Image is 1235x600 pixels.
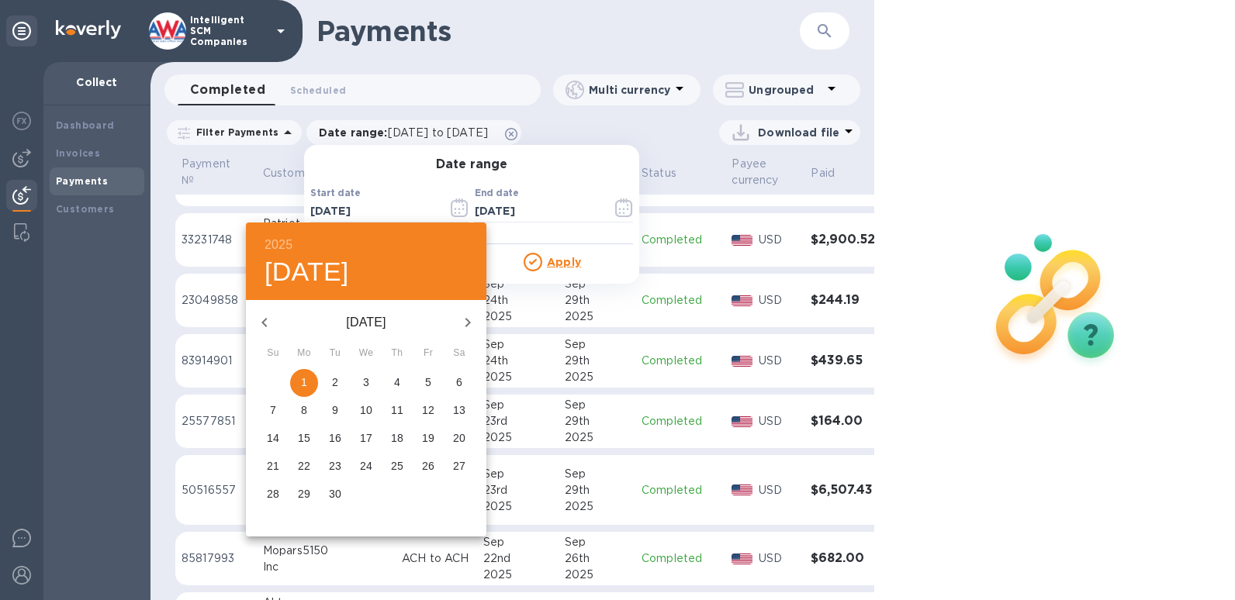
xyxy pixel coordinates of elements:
button: 17 [352,425,380,453]
p: 2 [332,374,338,390]
button: 9 [321,397,349,425]
button: 10 [352,397,380,425]
span: Th [383,346,411,361]
p: 5 [425,374,431,390]
p: 4 [394,374,400,390]
button: 2 [321,369,349,397]
button: 20 [445,425,473,453]
button: 24 [352,453,380,481]
p: [DATE] [283,313,449,332]
button: 4 [383,369,411,397]
p: 13 [453,402,465,418]
button: 11 [383,397,411,425]
button: 29 [290,481,318,509]
button: 8 [290,397,318,425]
p: 10 [360,402,372,418]
p: 19 [422,430,434,446]
button: 19 [414,425,442,453]
p: 29 [298,486,310,502]
p: 3 [363,374,369,390]
span: Sa [445,346,473,361]
button: 15 [290,425,318,453]
p: 15 [298,430,310,446]
p: 16 [329,430,341,446]
button: 7 [259,397,287,425]
p: 25 [391,458,403,474]
p: 26 [422,458,434,474]
p: 7 [270,402,276,418]
span: Fr [414,346,442,361]
button: 16 [321,425,349,453]
p: 1 [301,374,307,390]
button: 28 [259,481,287,509]
span: Tu [321,346,349,361]
button: 2025 [265,234,292,256]
button: 23 [321,453,349,481]
p: 8 [301,402,307,418]
button: 22 [290,453,318,481]
p: 14 [267,430,279,446]
button: 5 [414,369,442,397]
p: 22 [298,458,310,474]
p: 23 [329,458,341,474]
p: 27 [453,458,465,474]
button: 13 [445,397,473,425]
button: 30 [321,481,349,509]
button: 1 [290,369,318,397]
button: 21 [259,453,287,481]
p: 24 [360,458,372,474]
p: 21 [267,458,279,474]
p: 28 [267,486,279,502]
button: 26 [414,453,442,481]
button: 12 [414,397,442,425]
p: 9 [332,402,338,418]
button: 18 [383,425,411,453]
button: 27 [445,453,473,481]
button: [DATE] [265,256,349,288]
p: 12 [422,402,434,418]
span: Mo [290,346,318,361]
p: 18 [391,430,403,446]
p: 17 [360,430,372,446]
button: 25 [383,453,411,481]
p: 11 [391,402,403,418]
p: 30 [329,486,341,502]
button: 14 [259,425,287,453]
button: 6 [445,369,473,397]
span: Su [259,346,287,361]
p: 6 [456,374,462,390]
span: We [352,346,380,361]
p: 20 [453,430,465,446]
button: 3 [352,369,380,397]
